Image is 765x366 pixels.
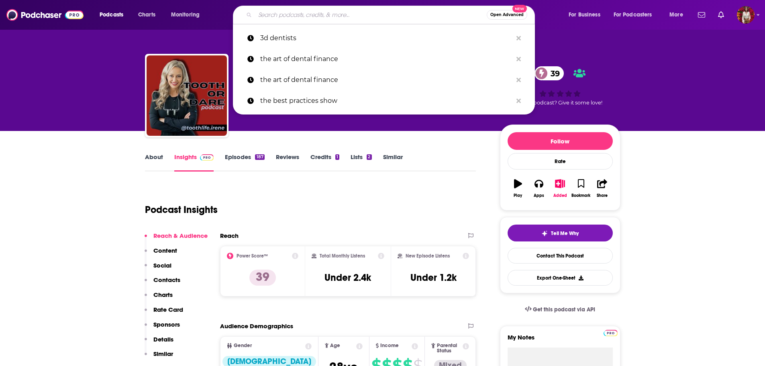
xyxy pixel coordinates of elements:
span: For Podcasters [614,9,652,20]
a: Episodes187 [225,153,264,172]
a: 39 [534,66,564,80]
button: Similar [145,350,173,365]
div: Rate [508,153,613,170]
button: Show profile menu [737,6,755,24]
button: Export One-Sheet [508,270,613,286]
span: Parental Status [437,343,461,354]
span: Charts [138,9,155,20]
button: Contacts [145,276,180,291]
img: Podchaser Pro [604,330,618,336]
button: Open AdvancedNew [487,10,527,20]
p: Similar [153,350,173,358]
div: Added [553,193,567,198]
a: Lists2 [351,153,371,172]
div: Apps [534,193,544,198]
h3: Under 2.4k [324,272,371,284]
button: open menu [608,8,664,21]
span: Good podcast? Give it some love! [518,100,602,106]
div: 1 [335,154,339,160]
p: Reach & Audience [153,232,208,239]
span: Podcasts [100,9,123,20]
button: Charts [145,291,173,306]
p: Contacts [153,276,180,284]
button: open menu [664,8,693,21]
span: Income [380,343,399,348]
button: Added [549,174,570,203]
a: Reviews [276,153,299,172]
a: the art of dental finance [233,49,535,70]
a: Charts [133,8,160,21]
span: Logged in as laurendelguidice [737,6,755,24]
p: Social [153,262,171,269]
a: the art of dental finance [233,70,535,90]
a: Get this podcast via API [518,300,602,319]
span: 39 [543,66,564,80]
a: About [145,153,163,172]
p: 3d dentists [260,28,512,49]
span: Tell Me Why [551,230,579,237]
span: For Business [569,9,600,20]
button: Details [145,335,173,350]
button: Social [145,262,171,276]
button: open menu [563,8,610,21]
span: More [669,9,683,20]
div: 187 [255,154,264,160]
h2: Reach [220,232,239,239]
button: Apps [528,174,549,203]
p: Content [153,247,177,254]
p: Charts [153,291,173,299]
img: tell me why sparkle [541,230,548,237]
span: Open Advanced [490,13,524,17]
a: 3d dentists [233,28,535,49]
a: Similar [383,153,403,172]
button: Bookmark [571,174,592,203]
p: 39 [249,270,276,286]
div: 39Good podcast? Give it some love! [500,61,620,111]
h2: Total Monthly Listens [320,253,365,259]
button: tell me why sparkleTell Me Why [508,225,613,241]
button: Follow [508,132,613,150]
a: the best practices show [233,90,535,111]
button: Rate Card [145,306,183,321]
span: Gender [234,343,252,348]
div: Share [597,193,608,198]
img: Podchaser - Follow, Share and Rate Podcasts [6,7,84,22]
button: Sponsors [145,321,180,335]
p: Details [153,335,173,343]
div: Play [514,193,522,198]
button: open menu [94,8,134,21]
a: Contact This Podcast [508,248,613,264]
button: Reach & Audience [145,232,208,247]
a: Show notifications dropdown [695,8,708,22]
img: User Profile [737,6,755,24]
div: 2 [367,154,371,160]
p: Rate Card [153,306,183,313]
span: Age [330,343,340,348]
p: the art of dental finance [260,70,512,90]
p: the best practices show [260,90,512,111]
img: Tooth or Dare Podcast [147,55,227,136]
div: Search podcasts, credits, & more... [241,6,543,24]
span: Monitoring [171,9,200,20]
h1: Podcast Insights [145,204,218,216]
h3: Under 1.2k [410,272,457,284]
h2: Audience Demographics [220,322,293,330]
img: Podchaser Pro [200,154,214,161]
div: Bookmark [571,193,590,198]
label: My Notes [508,333,613,348]
input: Search podcasts, credits, & more... [255,8,487,21]
button: Play [508,174,528,203]
button: open menu [165,8,210,21]
h2: New Episode Listens [406,253,450,259]
span: Get this podcast via API [533,306,595,313]
a: Pro website [604,329,618,336]
button: Share [592,174,612,203]
span: New [512,5,527,12]
p: the art of dental finance [260,49,512,70]
a: Show notifications dropdown [715,8,727,22]
button: Content [145,247,177,262]
h2: Power Score™ [237,253,268,259]
a: InsightsPodchaser Pro [174,153,214,172]
a: Credits1 [310,153,339,172]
